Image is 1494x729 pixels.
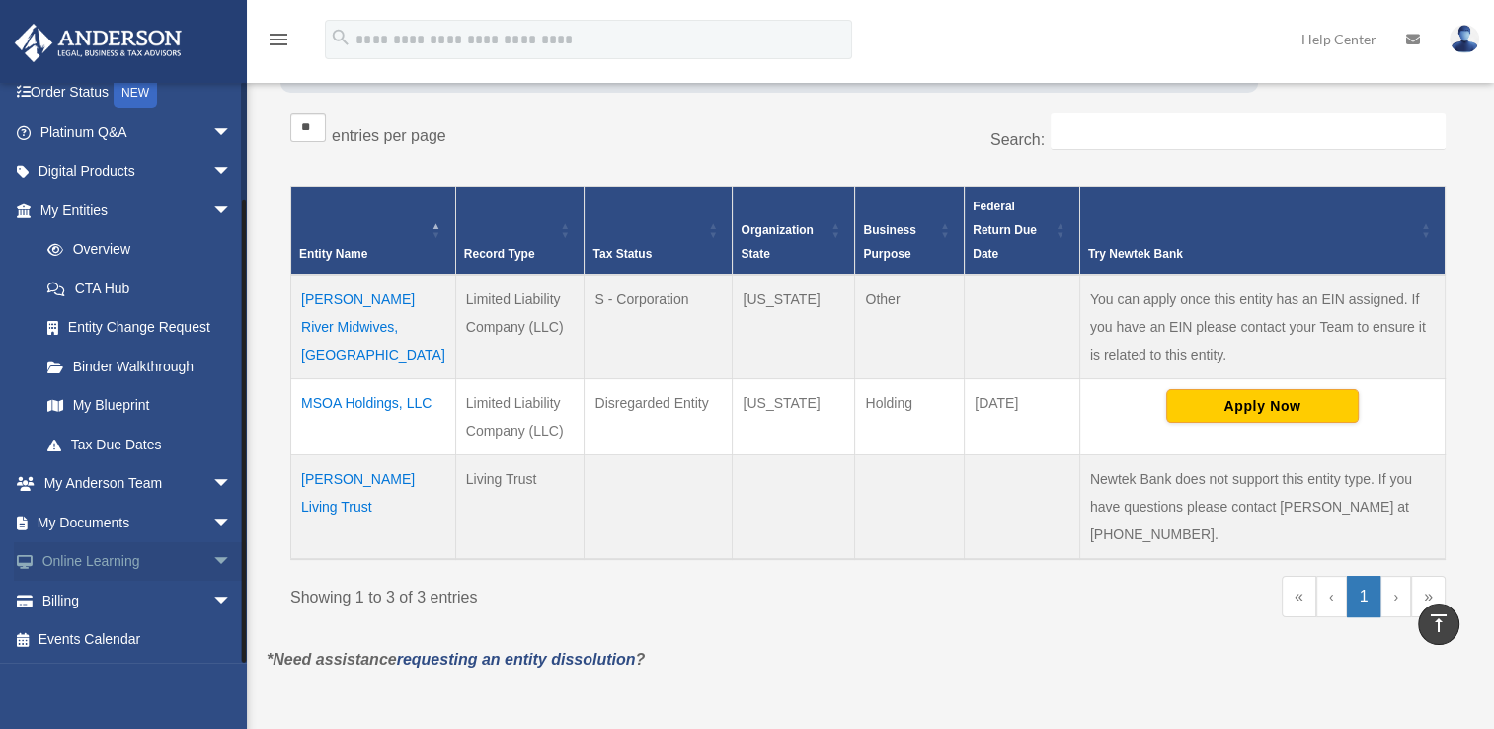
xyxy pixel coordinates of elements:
a: Digital Productsarrow_drop_down [14,152,262,192]
span: Organization State [741,223,813,261]
a: First [1282,576,1316,617]
th: Record Type: Activate to sort [455,186,585,275]
a: My Documentsarrow_drop_down [14,503,262,542]
a: My Anderson Teamarrow_drop_down [14,464,262,504]
a: Billingarrow_drop_down [14,581,262,620]
button: Apply Now [1166,389,1359,423]
a: Order StatusNEW [14,73,262,114]
td: Other [855,275,965,379]
th: Federal Return Due Date: Activate to sort [965,186,1080,275]
th: Try Newtek Bank : Activate to sort [1079,186,1445,275]
td: [US_STATE] [733,378,855,454]
div: Try Newtek Bank [1088,242,1415,266]
label: entries per page [332,127,446,144]
a: Previous [1316,576,1347,617]
a: Online Learningarrow_drop_down [14,542,262,582]
td: S - Corporation [585,275,733,379]
div: NEW [114,78,157,108]
span: arrow_drop_down [212,113,252,153]
th: Organization State: Activate to sort [733,186,855,275]
a: My Blueprint [28,386,252,426]
a: vertical_align_top [1418,604,1459,645]
label: Search: [990,131,1045,148]
span: arrow_drop_down [212,152,252,193]
span: Record Type [464,247,535,261]
td: Limited Liability Company (LLC) [455,378,585,454]
span: arrow_drop_down [212,542,252,583]
div: Showing 1 to 3 of 3 entries [290,576,853,611]
td: Holding [855,378,965,454]
a: menu [267,35,290,51]
span: Business Purpose [863,223,915,261]
a: Overview [28,230,242,270]
td: [PERSON_NAME] River Midwives, [GEOGRAPHIC_DATA] [291,275,456,379]
span: arrow_drop_down [212,464,252,505]
a: CTA Hub [28,269,252,308]
a: Entity Change Request [28,308,252,348]
a: 1 [1347,576,1381,617]
td: Living Trust [455,454,585,559]
img: Anderson Advisors Platinum Portal [9,24,188,62]
i: menu [267,28,290,51]
th: Entity Name: Activate to invert sorting [291,186,456,275]
a: My Entitiesarrow_drop_down [14,191,252,230]
th: Tax Status: Activate to sort [585,186,733,275]
td: Limited Liability Company (LLC) [455,275,585,379]
span: Entity Name [299,247,367,261]
th: Business Purpose: Activate to sort [855,186,965,275]
i: vertical_align_top [1427,611,1451,635]
span: arrow_drop_down [212,503,252,543]
td: MSOA Holdings, LLC [291,378,456,454]
td: [US_STATE] [733,275,855,379]
a: Next [1380,576,1411,617]
td: [DATE] [965,378,1080,454]
span: Federal Return Due Date [973,200,1037,261]
a: Last [1411,576,1446,617]
a: Tax Due Dates [28,425,252,464]
i: search [330,27,352,48]
a: Binder Walkthrough [28,347,252,386]
td: Disregarded Entity [585,378,733,454]
span: Tax Status [592,247,652,261]
img: User Pic [1450,25,1479,53]
span: arrow_drop_down [212,191,252,231]
td: [PERSON_NAME] Living Trust [291,454,456,559]
td: You can apply once this entity has an EIN assigned. If you have an EIN please contact your Team t... [1079,275,1445,379]
td: Newtek Bank does not support this entity type. If you have questions please contact [PERSON_NAME]... [1079,454,1445,559]
a: Platinum Q&Aarrow_drop_down [14,113,262,152]
span: arrow_drop_down [212,581,252,621]
a: Events Calendar [14,620,262,660]
a: requesting an entity dissolution [397,651,636,668]
em: *Need assistance ? [267,651,645,668]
